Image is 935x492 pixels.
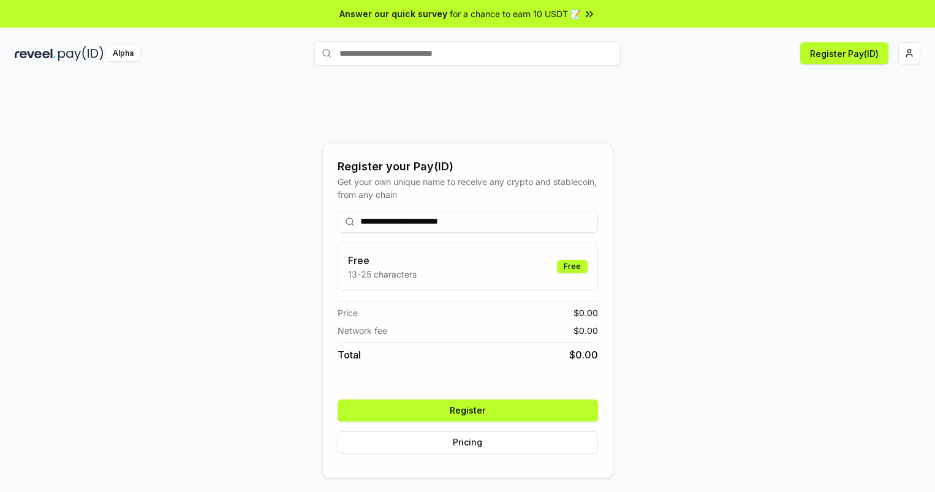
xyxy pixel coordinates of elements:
[338,306,358,319] span: Price
[573,306,598,319] span: $ 0.00
[338,399,598,422] button: Register
[338,175,598,201] div: Get your own unique name to receive any crypto and stablecoin, from any chain
[15,46,56,61] img: reveel_dark
[58,46,104,61] img: pay_id
[339,7,447,20] span: Answer our quick survey
[348,268,417,281] p: 13-25 characters
[338,324,387,337] span: Network fee
[573,324,598,337] span: $ 0.00
[106,46,140,61] div: Alpha
[450,7,581,20] span: for a chance to earn 10 USDT 📝
[338,158,598,175] div: Register your Pay(ID)
[800,42,888,64] button: Register Pay(ID)
[338,347,361,362] span: Total
[348,253,417,268] h3: Free
[338,431,598,453] button: Pricing
[569,347,598,362] span: $ 0.00
[557,260,588,273] div: Free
